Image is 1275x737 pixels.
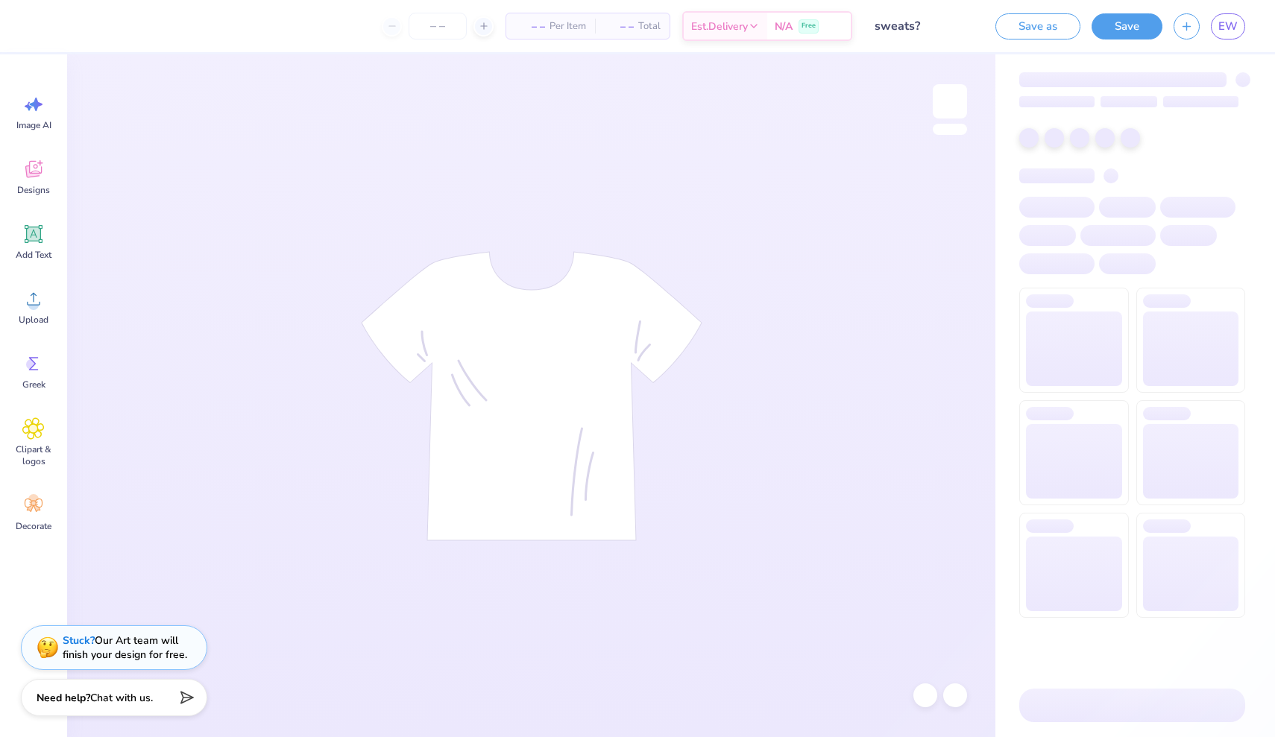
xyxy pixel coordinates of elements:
img: tee-skeleton.svg [361,251,702,541]
span: Chat with us. [90,691,153,705]
span: Per Item [550,19,586,34]
span: Greek [22,379,45,390]
button: Save [1092,13,1162,39]
strong: Need help? [37,691,90,705]
span: Free [802,21,816,31]
span: Clipart & logos [9,443,58,467]
span: Total [638,19,661,34]
span: Upload [19,314,48,326]
input: – – [409,13,467,39]
span: Designs [17,184,50,196]
strong: Stuck? [63,633,95,648]
a: EW [1211,13,1245,39]
span: Est. Delivery [691,19,748,34]
input: Untitled Design [863,11,973,41]
span: – – [604,19,634,34]
span: Image AI [16,119,51,131]
div: Our Art team will finish your design for free. [63,633,187,662]
span: – – [515,19,545,34]
span: N/A [775,19,793,34]
button: Save as [995,13,1080,39]
span: Add Text [16,249,51,261]
span: Decorate [16,520,51,532]
span: EW [1218,18,1238,35]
